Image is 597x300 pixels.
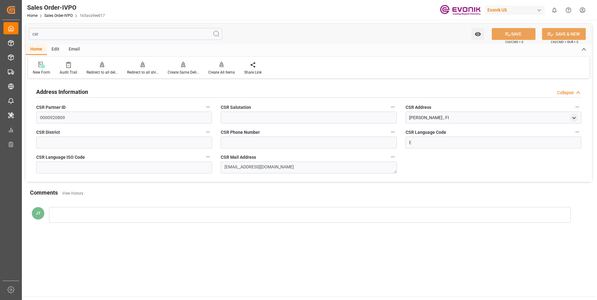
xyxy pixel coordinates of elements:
[471,28,484,40] button: open menu
[547,3,561,17] button: show 0 new notifications
[542,28,586,40] button: SAVE & NEW
[168,70,199,75] div: Create Same Delivery Date
[204,128,212,136] button: CSR District
[29,28,222,40] input: Search Fields
[26,44,47,55] div: Home
[60,70,77,75] div: Audit Trail
[62,191,83,196] a: View History
[204,103,212,111] button: CSR Partner ID
[406,104,431,111] span: CSR Address
[33,70,50,75] div: New Form
[389,128,397,136] button: CSR Phone Number
[27,3,105,12] div: Sales Order-IVPO
[492,28,535,40] button: SAVE
[244,70,262,75] div: Share Link
[47,44,64,55] div: Edit
[389,153,397,161] button: CSR Mail Address
[557,90,574,96] div: Collapse
[505,40,523,44] span: Ctrl/CMD + S
[570,114,578,122] div: open menu
[36,211,41,215] span: JT
[36,129,60,136] span: CSR District
[551,40,578,44] span: Ctrl/CMD + Shift + S
[36,104,66,111] span: CSR Partner ID
[127,70,158,75] div: Redirect to all shipments
[406,129,446,136] span: CSR Language Code
[36,154,85,161] span: CSR Language ISO Code
[44,13,73,18] a: Sales Order-IVPO
[221,104,251,111] span: CSR Salutation
[204,153,212,161] button: CSR Language ISO Code
[221,154,256,161] span: CSR Mail Address
[221,162,397,173] textarea: [EMAIL_ADDRESS][DOMAIN_NAME]
[561,3,575,17] button: Help Center
[86,70,118,75] div: Redirect to all deliveries
[573,128,581,136] button: CSR Language Code
[409,114,449,121] div: [PERSON_NAME] , FI
[221,129,260,136] span: CSR Phone Number
[485,4,547,16] button: Evonik US
[440,5,481,16] img: Evonik-brand-mark-Deep-Purple-RGB.jpeg_1700498283.jpeg
[389,103,397,111] button: CSR Salutation
[573,103,581,111] button: CSR Address
[485,6,545,15] div: Evonik US
[208,70,235,75] div: Create All Items
[30,188,58,197] h2: Comments
[27,13,37,18] a: Home
[36,88,88,96] h2: Address Information
[64,44,85,55] div: Email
